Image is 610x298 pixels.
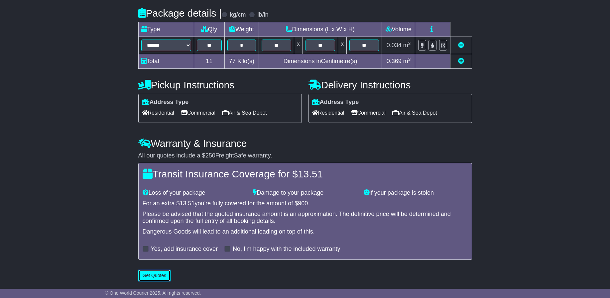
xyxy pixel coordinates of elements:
div: If your package is stolen [360,189,471,197]
sup: 3 [408,57,411,62]
td: Dimensions (L x W x H) [259,22,382,37]
h4: Warranty & Insurance [138,138,472,149]
span: Air & Sea Depot [392,108,437,118]
span: m [403,42,411,49]
span: m [403,58,411,64]
label: Address Type [312,99,359,106]
td: Kilo(s) [225,54,259,69]
span: 250 [205,152,215,159]
label: kg/cm [230,11,246,19]
span: Residential [142,108,174,118]
td: x [338,37,347,54]
div: Damage to your package [250,189,360,197]
div: For an extra $ you're fully covered for the amount of $ . [143,200,468,207]
td: Total [138,54,194,69]
td: x [294,37,303,54]
h4: Pickup Instructions [138,79,302,90]
sup: 3 [408,41,411,46]
button: Get Quotes [138,270,171,281]
td: Dimensions in Centimetre(s) [259,54,382,69]
span: 13.51 [180,200,195,207]
td: Type [138,22,194,37]
span: Commercial [351,108,386,118]
label: Address Type [142,99,189,106]
span: 13.51 [298,168,323,179]
td: Qty [194,22,225,37]
span: Residential [312,108,344,118]
h4: Package details | [138,8,222,19]
h4: Delivery Instructions [308,79,472,90]
label: lb/in [257,11,268,19]
span: 77 [229,58,236,64]
span: 0.034 [387,42,402,49]
h4: Transit Insurance Coverage for $ [143,168,468,179]
span: 900 [298,200,308,207]
a: Add new item [458,58,464,64]
td: Weight [225,22,259,37]
span: 0.369 [387,58,402,64]
span: Commercial [181,108,215,118]
span: Air & Sea Depot [222,108,267,118]
div: All our quotes include a $ FreightSafe warranty. [138,152,472,159]
div: Please be advised that the quoted insurance amount is an approximation. The definitive price will... [143,211,468,225]
span: © One World Courier 2025. All rights reserved. [105,290,201,296]
a: Remove this item [458,42,464,49]
div: Loss of your package [139,189,250,197]
td: Volume [382,22,415,37]
div: Dangerous Goods will lead to an additional loading on top of this. [143,228,468,236]
label: No, I'm happy with the included warranty [233,246,340,253]
label: Yes, add insurance cover [151,246,218,253]
td: 11 [194,54,225,69]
